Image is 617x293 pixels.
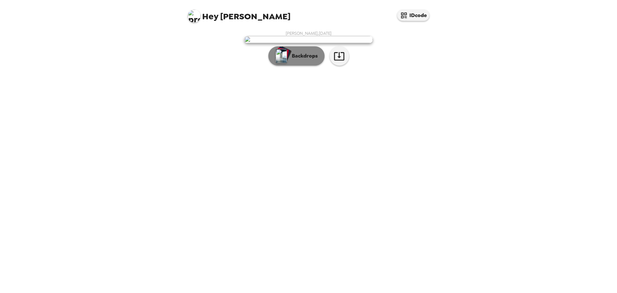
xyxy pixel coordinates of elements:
img: profile pic [188,10,201,23]
p: Backdrops [289,52,318,60]
img: user [244,36,373,43]
span: [PERSON_NAME] , [DATE] [286,31,332,36]
button: Backdrops [268,46,325,66]
button: IDcode [397,10,429,21]
span: Hey [202,11,218,22]
span: [PERSON_NAME] [188,6,291,21]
